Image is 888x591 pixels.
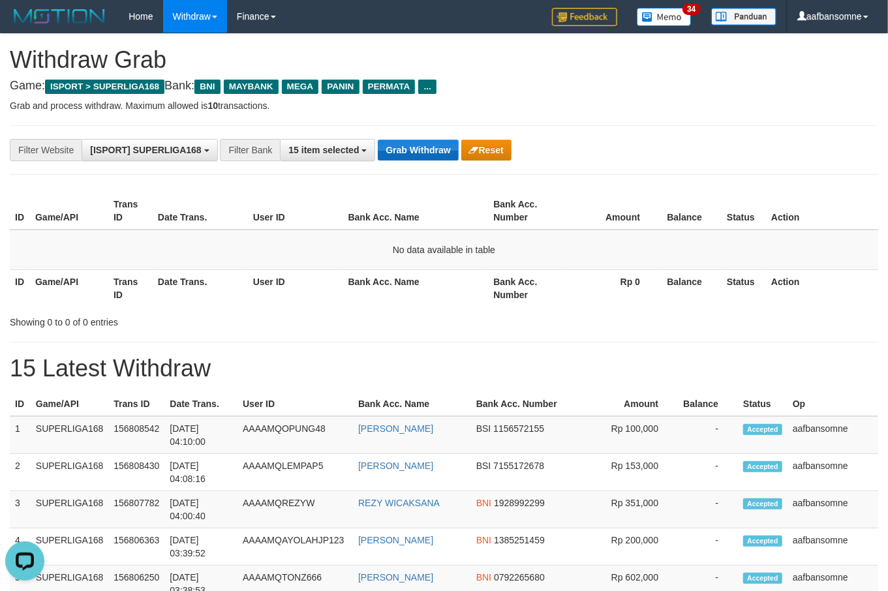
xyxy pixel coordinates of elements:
th: Status [738,392,788,416]
span: Accepted [743,424,782,435]
span: 34 [682,3,700,15]
span: PANIN [322,80,359,94]
td: SUPERLIGA168 [31,454,109,491]
td: AAAAMQLEMPAP5 [237,454,353,491]
td: SUPERLIGA168 [31,416,109,454]
h1: Withdraw Grab [10,47,878,73]
span: Accepted [743,461,782,472]
strong: 10 [207,100,218,111]
th: Bank Acc. Number [471,392,596,416]
td: 156808430 [108,454,164,491]
span: ISPORT > SUPERLIGA168 [45,80,164,94]
span: [ISPORT] SUPERLIGA168 [90,145,201,155]
a: [PERSON_NAME] [358,461,433,471]
span: BNI [194,80,220,94]
span: Accepted [743,573,782,584]
span: Copy 1156572155 to clipboard [493,423,544,434]
button: [ISPORT] SUPERLIGA168 [82,139,217,161]
td: 1 [10,416,31,454]
span: BNI [476,535,491,545]
th: ID [10,392,31,416]
span: BNI [476,572,491,583]
button: 15 item selected [280,139,375,161]
div: Filter Bank [220,139,280,161]
td: Rp 200,000 [596,528,679,566]
td: 2 [10,454,31,491]
span: BSI [476,461,491,471]
td: [DATE] 04:08:16 [164,454,237,491]
th: Op [788,392,878,416]
button: Open LiveChat chat widget [5,5,44,44]
button: Reset [461,140,512,160]
th: Date Trans. [153,269,248,307]
th: Date Trans. [164,392,237,416]
span: BNI [476,498,491,508]
th: Status [722,192,766,230]
td: Rp 351,000 [596,491,679,528]
span: Copy 0792265680 to clipboard [494,572,545,583]
td: aafbansomne [788,416,878,454]
td: AAAAMQAYOLAHJP123 [237,528,353,566]
td: 156808542 [108,416,164,454]
h1: 15 Latest Withdraw [10,356,878,382]
a: [PERSON_NAME] [358,423,433,434]
td: 156806363 [108,528,164,566]
span: 15 item selected [288,145,359,155]
th: Bank Acc. Number [488,192,566,230]
td: 156807782 [108,491,164,528]
span: Copy 7155172678 to clipboard [493,461,544,471]
span: Accepted [743,498,782,509]
th: Amount [596,392,679,416]
td: aafbansomne [788,491,878,528]
span: BSI [476,423,491,434]
td: [DATE] 04:00:40 [164,491,237,528]
th: Trans ID [108,192,153,230]
th: Bank Acc. Name [343,269,489,307]
h4: Game: Bank: [10,80,878,93]
td: aafbansomne [788,528,878,566]
td: aafbansomne [788,454,878,491]
a: [PERSON_NAME] [358,535,433,545]
td: - [678,528,738,566]
th: Game/API [30,192,108,230]
div: Showing 0 to 0 of 0 entries [10,311,360,329]
th: User ID [248,192,343,230]
span: Accepted [743,536,782,547]
th: Status [722,269,766,307]
img: MOTION_logo.png [10,7,109,26]
td: AAAAMQOPUNG48 [237,416,353,454]
td: No data available in table [10,230,878,270]
a: REZY WICAKSANA [358,498,440,508]
td: SUPERLIGA168 [31,491,109,528]
th: Action [766,192,878,230]
button: Grab Withdraw [378,140,458,160]
td: 4 [10,528,31,566]
td: - [678,454,738,491]
th: Bank Acc. Name [353,392,471,416]
th: Amount [566,192,660,230]
span: Copy 1928992299 to clipboard [494,498,545,508]
th: User ID [237,392,353,416]
th: ID [10,269,30,307]
td: - [678,491,738,528]
span: PERMATA [363,80,416,94]
td: SUPERLIGA168 [31,528,109,566]
th: Balance [678,392,738,416]
th: Balance [660,192,722,230]
img: panduan.png [711,8,776,25]
th: Action [766,269,878,307]
a: [PERSON_NAME] [358,572,433,583]
td: [DATE] 03:39:52 [164,528,237,566]
th: Balance [660,269,722,307]
th: Game/API [31,392,109,416]
td: 3 [10,491,31,528]
td: - [678,416,738,454]
p: Grab and process withdraw. Maximum allowed is transactions. [10,99,878,112]
td: AAAAMQREZYW [237,491,353,528]
div: Filter Website [10,139,82,161]
img: Feedback.jpg [552,8,617,26]
th: Game/API [30,269,108,307]
span: MEGA [282,80,319,94]
th: ID [10,192,30,230]
th: Date Trans. [153,192,248,230]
